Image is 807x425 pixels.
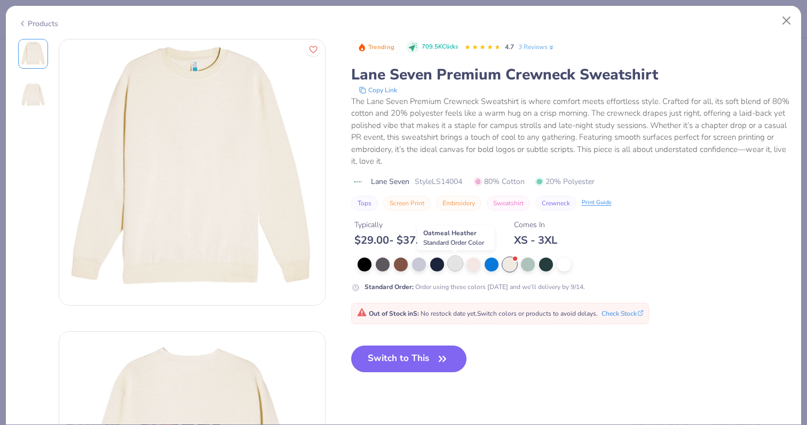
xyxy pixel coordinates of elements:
[422,43,458,52] span: 709.5K Clicks
[352,41,400,54] button: Badge Button
[518,42,555,52] a: 3 Reviews
[368,44,394,50] span: Trending
[306,43,320,57] button: Like
[383,196,431,211] button: Screen Print
[351,178,366,186] img: brand logo
[354,219,442,230] div: Typically
[777,11,797,31] button: Close
[351,346,467,372] button: Switch to This
[421,309,477,318] span: No restock date yet.
[474,176,525,187] span: 80% Cotton
[20,41,46,67] img: Front
[351,95,789,167] div: The Lane Seven Premium Crewneck Sweatshirt is where comfort meets effortless style. Crafted for a...
[535,176,595,187] span: 20% Polyester
[415,176,462,187] span: Style LS14004
[602,309,643,318] button: Check Stock
[505,43,514,51] span: 4.7
[20,82,46,107] img: Back
[436,196,481,211] button: Embroidery
[514,234,557,247] div: XS - 3XL
[354,234,442,247] div: $ 29.00 - $ 37.00
[371,176,409,187] span: Lane Seven
[18,18,58,29] div: Products
[417,226,495,250] div: Oatmeal Heather
[355,85,400,95] button: copy to clipboard
[351,196,378,211] button: Tops
[365,282,585,292] div: Order using these colors [DATE] and we’ll delivery by 9/14.
[582,198,612,207] div: Print Guide
[358,43,366,52] img: Trending sort
[514,219,557,230] div: Comes In
[423,238,484,247] span: Standard Order Color
[59,39,325,305] img: Front
[365,283,414,291] strong: Standard Order :
[351,65,789,85] div: Lane Seven Premium Crewneck Sweatshirt
[487,196,530,211] button: Sweatshirt
[535,196,576,211] button: Crewneck
[369,309,421,318] strong: Out of Stock in S :
[357,309,598,318] span: Switch colors or products to avoid delays.
[464,39,501,56] div: 4.7 Stars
